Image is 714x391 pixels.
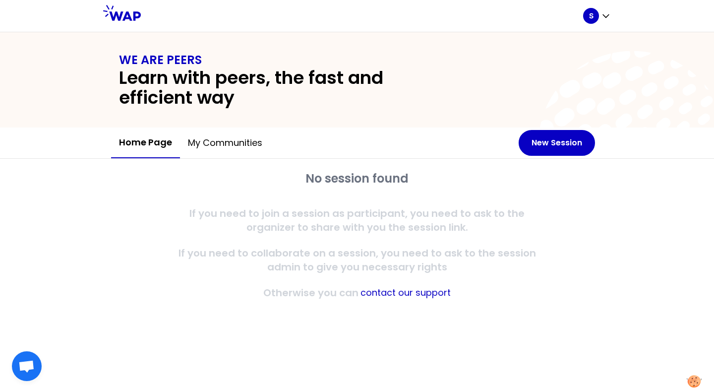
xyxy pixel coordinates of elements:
button: contact our support [360,286,451,300]
button: Home page [111,128,180,158]
p: If you need to collaborate on a session, you need to ask to the session admin to give you necessa... [167,246,547,274]
button: New Session [519,130,595,156]
p: If you need to join a session as participant, you need to ask to the organizer to share with you ... [167,206,547,234]
h1: WE ARE PEERS [119,52,595,68]
button: My communities [180,128,270,158]
h2: Learn with peers, the fast and efficient way [119,68,452,108]
p: Otherwise you can [263,286,358,300]
h2: No session found [167,171,547,187]
p: S [589,11,594,21]
button: S [583,8,611,24]
a: Open chat [12,351,42,381]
